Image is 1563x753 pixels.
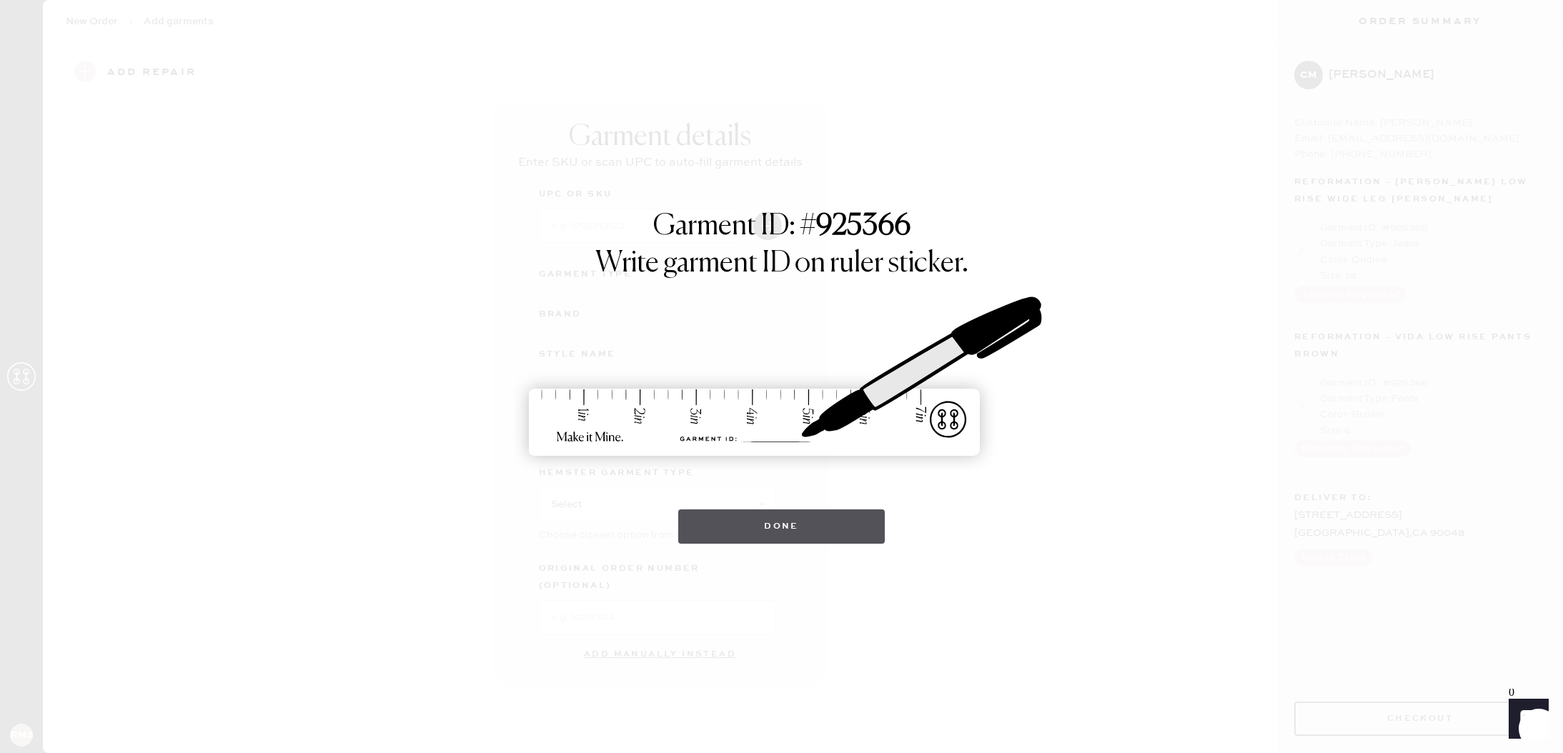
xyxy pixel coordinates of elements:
[1495,689,1557,750] iframe: Front Chat
[816,212,910,241] strong: 925366
[678,509,885,544] button: Done
[514,259,1050,495] img: ruler-sticker-sharpie.svg
[653,209,910,246] h1: Garment ID: #
[595,246,968,281] h1: Write garment ID on ruler sticker.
